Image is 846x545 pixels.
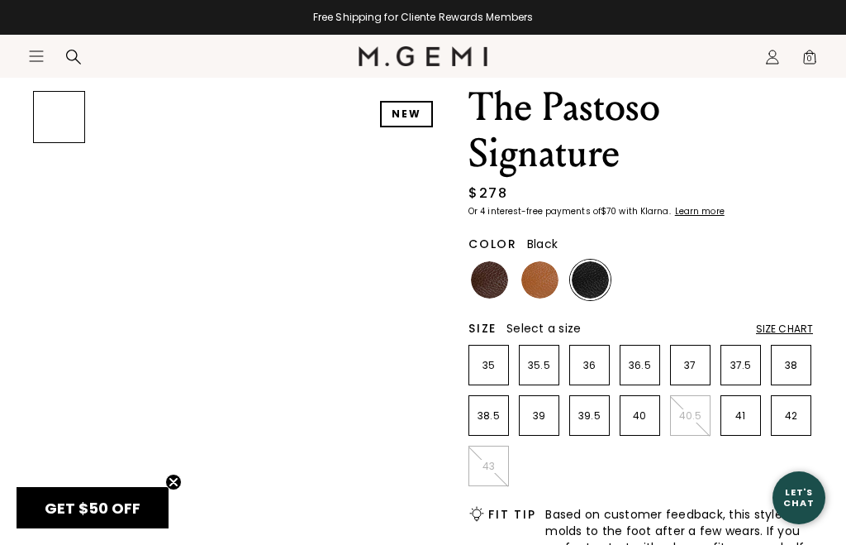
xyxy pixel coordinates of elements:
[772,487,825,508] div: Let's Chat
[521,261,558,299] img: Tan
[469,460,508,473] p: 43
[620,359,659,372] p: 36.5
[772,409,810,423] p: 42
[17,487,169,528] div: GET $50 OFFClose teaser
[34,387,84,437] img: The Pastoso Signature
[28,48,45,65] button: Open site menu
[570,359,609,372] p: 36
[671,359,710,372] p: 37
[801,52,818,69] span: 0
[520,359,558,372] p: 35.5
[468,184,507,203] div: $278
[721,409,760,423] p: 41
[756,323,813,336] div: Size Chart
[619,205,673,218] klarna-placement-style-body: with Klarna
[469,359,508,372] p: 35
[468,237,517,251] h2: Color
[165,474,182,490] button: Close teaser
[468,84,813,177] h1: The Pastoso Signature
[469,409,508,423] p: 38.5
[527,236,558,252] span: Black
[673,207,725,217] a: Learn more
[620,409,659,423] p: 40
[471,261,508,299] img: Chocolate
[34,210,84,261] img: The Pastoso Signature
[721,359,760,372] p: 37.5
[488,508,535,521] h2: Fit Tip
[671,409,710,423] p: 40.5
[34,328,84,379] img: The Pastoso Signature
[570,409,609,423] p: 39.5
[380,101,433,127] div: NEW
[675,205,725,218] klarna-placement-style-cta: Learn more
[468,205,601,218] klarna-placement-style-body: Or 4 interest-free payments of
[45,498,140,519] span: GET $50 OFF
[772,359,810,372] p: 38
[95,91,443,439] img: The Pastoso Signature
[359,46,488,66] img: M.Gemi
[506,320,581,337] span: Select a size
[34,269,84,319] img: The Pastoso Signature
[572,261,609,299] img: Black
[520,409,558,423] p: 39
[601,205,616,218] klarna-placement-style-amount: $70
[468,322,497,335] h2: Size
[34,151,84,201] img: The Pastoso Signature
